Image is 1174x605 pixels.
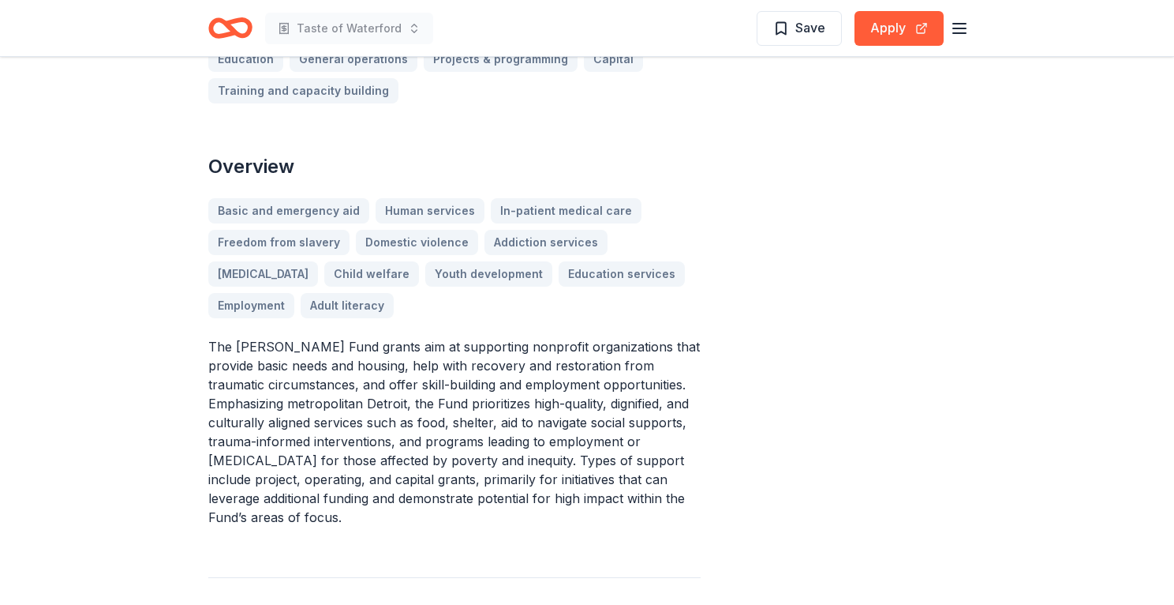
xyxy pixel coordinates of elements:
a: Education [208,47,283,72]
span: Save [795,17,825,38]
a: Capital [584,47,643,72]
p: The [PERSON_NAME] Fund grants aim at supporting nonprofit organizations that provide basic needs ... [208,337,701,527]
a: General operations [290,47,417,72]
span: Taste of Waterford [297,19,402,38]
button: Apply [854,11,944,46]
h2: Overview [208,154,701,179]
button: Save [757,11,842,46]
a: Projects & programming [424,47,578,72]
button: Taste of Waterford [265,13,433,44]
a: Home [208,9,252,47]
a: Training and capacity building [208,78,398,103]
